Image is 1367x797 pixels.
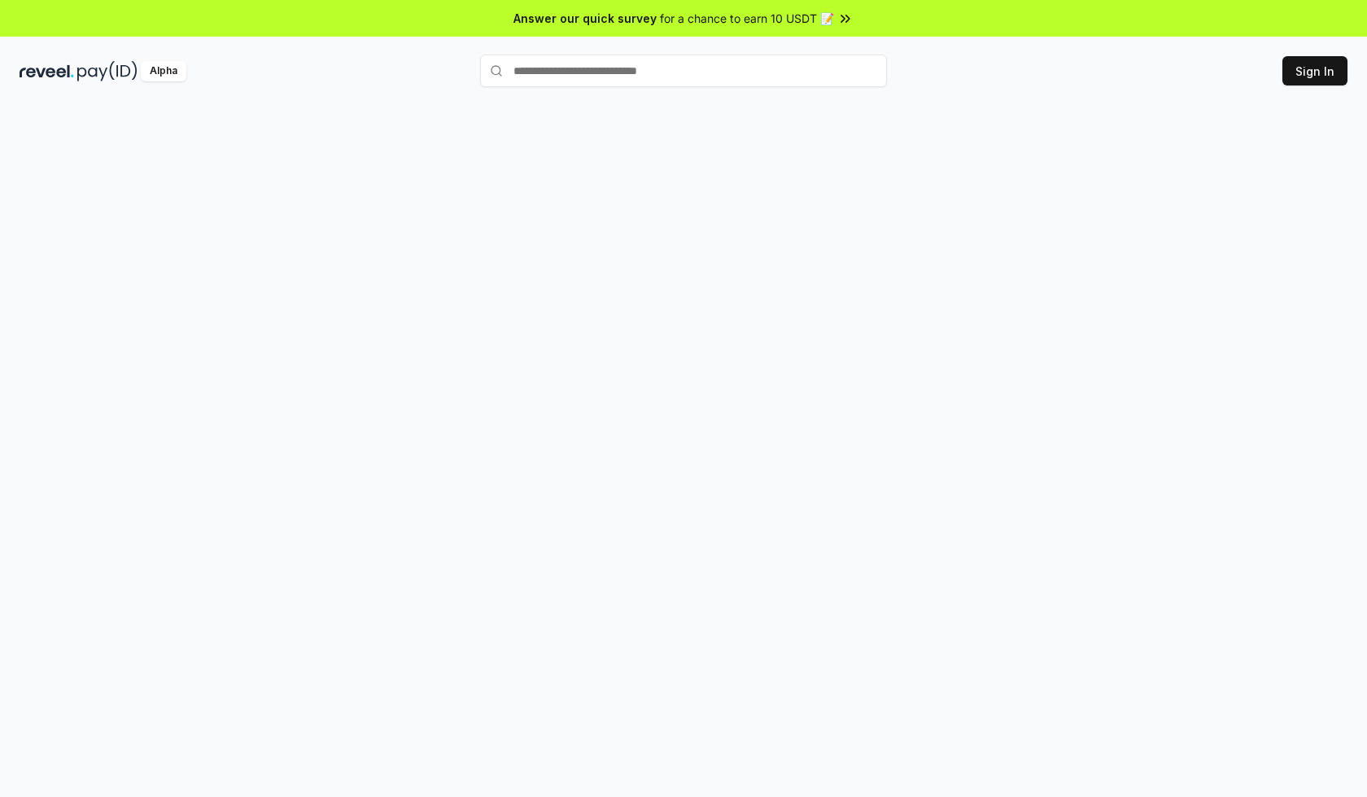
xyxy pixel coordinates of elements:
[77,61,138,81] img: pay_id
[660,10,834,27] span: for a chance to earn 10 USDT 📝
[141,61,186,81] div: Alpha
[20,61,74,81] img: reveel_dark
[513,10,657,27] span: Answer our quick survey
[1282,56,1347,85] button: Sign In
